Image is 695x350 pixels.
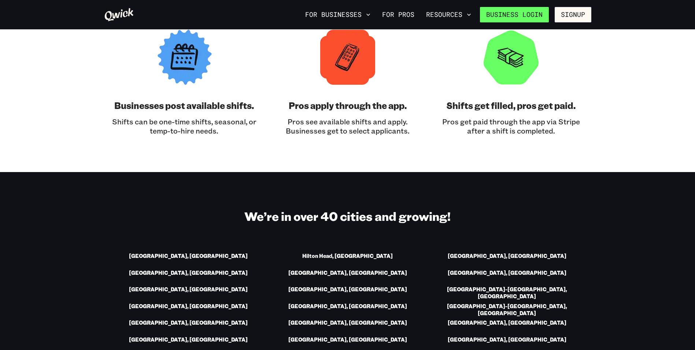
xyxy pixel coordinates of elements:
[104,209,591,223] h2: We’re in over 40 cities and growing!
[288,286,407,294] a: [GEOGRAPHIC_DATA], [GEOGRAPHIC_DATA]
[480,7,549,22] a: Business Login
[302,8,373,21] button: For Businesses
[288,270,407,277] a: [GEOGRAPHIC_DATA], [GEOGRAPHIC_DATA]
[423,303,591,318] a: [GEOGRAPHIC_DATA]-[GEOGRAPHIC_DATA], [GEOGRAPHIC_DATA]
[129,336,248,344] a: [GEOGRAPHIC_DATA], [GEOGRAPHIC_DATA]
[129,286,248,294] a: [GEOGRAPHIC_DATA], [GEOGRAPHIC_DATA]
[448,270,566,277] a: [GEOGRAPHIC_DATA], [GEOGRAPHIC_DATA]
[320,30,375,85] img: Icon art work of a phone
[423,286,591,301] a: [GEOGRAPHIC_DATA]-[GEOGRAPHIC_DATA], [GEOGRAPHIC_DATA]
[288,336,407,344] a: [GEOGRAPHIC_DATA], [GEOGRAPHIC_DATA]
[438,117,584,135] p: Pros get paid through the app via Stripe after a shift is completed.
[288,303,407,311] a: [GEOGRAPHIC_DATA], [GEOGRAPHIC_DATA]
[129,320,248,327] a: [GEOGRAPHIC_DATA], [GEOGRAPHIC_DATA]
[129,253,248,260] a: [GEOGRAPHIC_DATA], [GEOGRAPHIC_DATA]
[447,99,576,111] h3: Shifts get filled, pros get paid.
[289,99,407,111] h3: Pros apply through the app.
[423,8,474,21] button: Resources
[288,320,407,327] a: [GEOGRAPHIC_DATA], [GEOGRAPHIC_DATA]
[448,320,566,327] a: [GEOGRAPHIC_DATA], [GEOGRAPHIC_DATA]
[448,336,566,344] a: [GEOGRAPHIC_DATA], [GEOGRAPHIC_DATA]
[555,7,591,22] button: Signup
[129,270,248,277] a: [GEOGRAPHIC_DATA], [GEOGRAPHIC_DATA]
[379,8,417,21] a: For Pros
[275,117,421,135] p: Pros see available shifts and apply. Businesses get to select applicants.
[111,117,257,135] p: Shifts can be one-time shifts, seasonal, or temp-to-hire needs.
[129,303,248,311] a: [GEOGRAPHIC_DATA], [GEOGRAPHIC_DATA]
[302,253,393,260] a: Hilton Head, [GEOGRAPHIC_DATA]
[448,253,566,260] a: [GEOGRAPHIC_DATA], [GEOGRAPHIC_DATA]
[157,30,212,85] img: Post available Gigs
[114,99,254,111] h3: Businesses post available shifts.
[484,30,539,85] img: Icon art work of a credit card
